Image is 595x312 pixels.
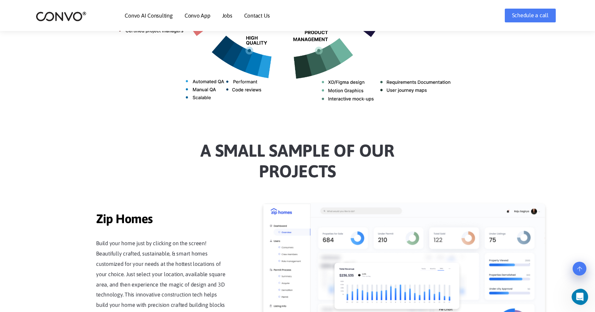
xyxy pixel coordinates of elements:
[36,11,86,22] img: logo_2.png
[106,140,489,187] h2: a Small sample of our projects
[185,13,210,18] a: Convo App
[96,211,227,228] span: Zip Homes
[505,9,556,22] a: Schedule a call
[222,13,232,18] a: Jobs
[572,289,593,305] iframe: Intercom live chat
[125,13,173,18] a: Convo AI Consulting
[244,13,270,18] a: Contact Us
